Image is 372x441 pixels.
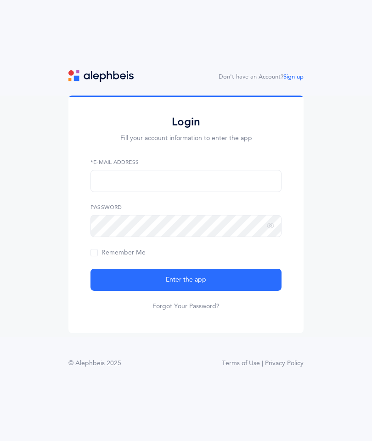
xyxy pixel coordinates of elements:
div: Don't have an Account? [219,73,304,82]
div: © Alephbeis 2025 [68,359,121,368]
p: Fill your account information to enter the app [90,134,282,143]
label: *E-Mail Address [90,158,282,166]
label: Password [90,203,282,211]
a: Terms of Use | Privacy Policy [222,359,304,368]
button: Enter the app [90,269,282,291]
span: Remember Me [90,249,146,256]
img: logo.svg [68,70,134,82]
span: Enter the app [166,275,206,285]
a: Forgot Your Password? [152,302,220,311]
h2: Login [90,115,282,129]
a: Sign up [283,73,304,80]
